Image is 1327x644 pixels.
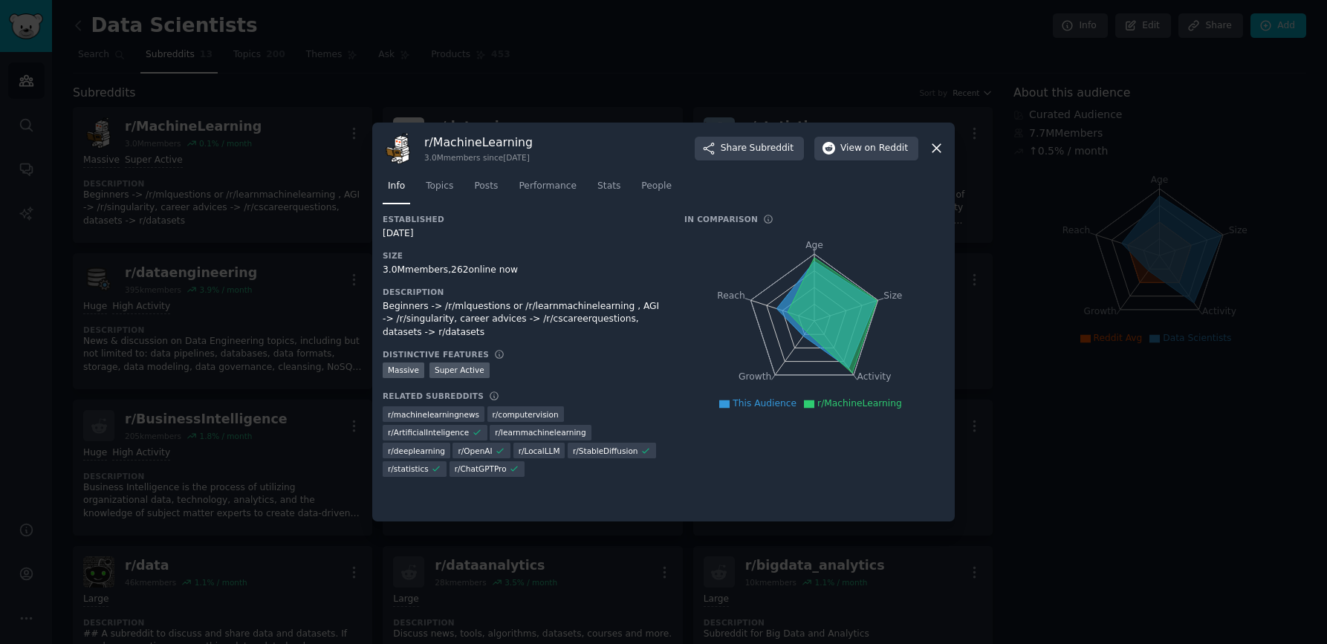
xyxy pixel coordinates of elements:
a: People [636,175,677,205]
span: Share [721,142,794,155]
span: r/ computervision [493,409,559,420]
span: r/ deeplearning [388,446,445,456]
span: Topics [426,180,453,193]
div: Massive [383,362,424,378]
tspan: Size [883,290,902,300]
span: r/MachineLearning [817,398,902,409]
h3: Distinctive Features [383,349,489,360]
span: r/ ArtificialInteligence [388,427,469,438]
span: on Reddit [865,142,908,155]
div: 3.0M members, 262 online now [383,264,663,277]
tspan: Reach [717,290,745,300]
span: This Audience [733,398,796,409]
span: People [641,180,672,193]
a: Info [383,175,410,205]
span: Performance [519,180,577,193]
h3: Size [383,250,663,261]
span: Info [388,180,405,193]
div: 3.0M members since [DATE] [424,152,533,163]
span: Stats [597,180,620,193]
span: r/ learnmachinelearning [495,427,585,438]
img: MachineLearning [383,133,414,164]
tspan: Activity [857,371,892,382]
span: r/ statistics [388,464,429,474]
span: Posts [474,180,498,193]
span: r/ OpenAI [458,446,492,456]
button: Viewon Reddit [814,137,918,160]
h3: Related Subreddits [383,391,484,401]
h3: Established [383,214,663,224]
a: Topics [421,175,458,205]
span: r/ StableDiffusion [573,446,637,456]
button: ShareSubreddit [695,137,804,160]
div: Super Active [429,362,490,378]
a: Posts [469,175,503,205]
span: Subreddit [750,142,794,155]
h3: In Comparison [684,214,758,224]
span: r/ ChatGPTPro [455,464,507,474]
span: r/ machinelearningnews [388,409,479,420]
div: [DATE] [383,227,663,241]
tspan: Growth [739,371,771,382]
span: View [840,142,908,155]
a: Performance [513,175,582,205]
tspan: Age [805,240,823,250]
span: r/ LocalLLM [519,446,560,456]
h3: Description [383,287,663,297]
a: Stats [592,175,626,205]
h3: r/ MachineLearning [424,134,533,150]
div: Beginners -> /r/mlquestions or /r/learnmachinelearning , AGI -> /r/singularity, career advices ->... [383,300,663,339]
